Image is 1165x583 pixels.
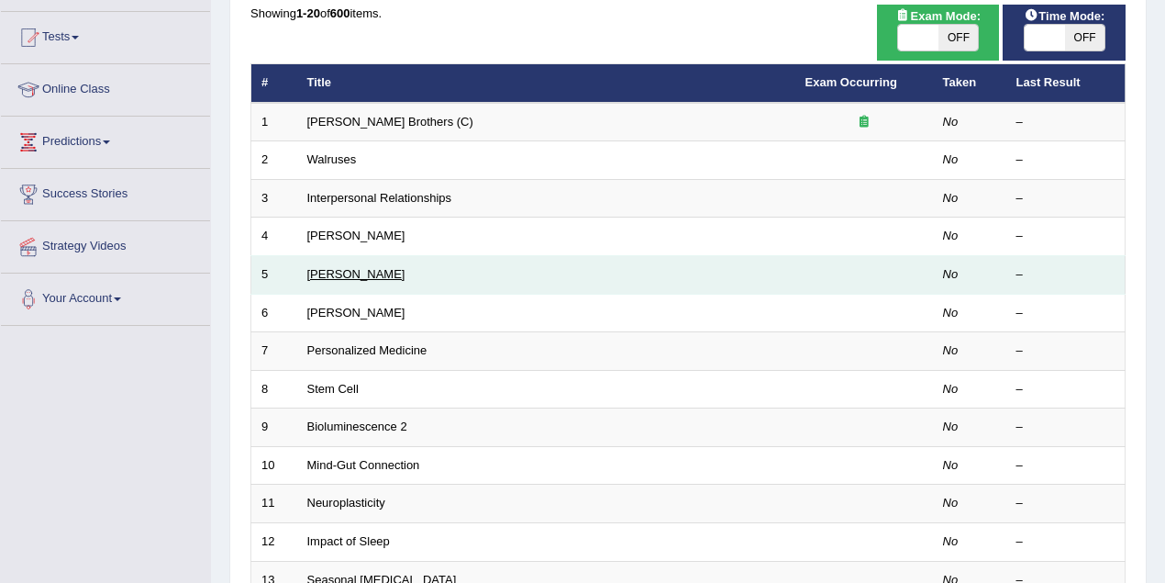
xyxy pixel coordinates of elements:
[1016,533,1115,551] div: –
[1,12,210,58] a: Tests
[251,141,297,180] td: 2
[1016,342,1115,360] div: –
[943,343,959,357] em: No
[307,191,452,205] a: Interpersonal Relationships
[1,221,210,267] a: Strategy Videos
[1016,419,1115,436] div: –
[1016,305,1115,322] div: –
[938,25,979,50] span: OFF
[943,458,959,472] em: No
[943,267,959,281] em: No
[1006,64,1126,103] th: Last Result
[1016,151,1115,169] div: –
[251,409,297,447] td: 9
[297,64,795,103] th: Title
[1016,457,1115,475] div: –
[805,114,923,131] div: Exam occurring question
[1,169,210,215] a: Success Stories
[307,306,405,320] a: [PERSON_NAME]
[251,218,297,256] td: 4
[307,534,390,548] a: Impact of Sleep
[307,267,405,281] a: [PERSON_NAME]
[1065,25,1105,50] span: OFF
[251,64,297,103] th: #
[943,382,959,396] em: No
[251,446,297,485] td: 10
[251,103,297,141] td: 1
[943,115,959,129] em: No
[251,294,297,332] td: 6
[1,117,210,163] a: Predictions
[933,64,1006,103] th: Taken
[1016,190,1115,207] div: –
[307,343,427,357] a: Personalized Medicine
[307,496,385,510] a: Neuroplasticity
[251,179,297,218] td: 3
[251,522,297,561] td: 12
[307,229,405,242] a: [PERSON_NAME]
[1016,266,1115,284] div: –
[307,420,407,433] a: Bioluminescence 2
[251,485,297,523] td: 11
[307,382,359,396] a: Stem Cell
[1016,495,1115,512] div: –
[251,370,297,409] td: 8
[1,274,210,320] a: Your Account
[943,152,959,166] em: No
[943,420,959,433] em: No
[1016,6,1112,26] span: Time Mode:
[307,115,473,129] a: [PERSON_NAME] Brothers (C)
[296,6,320,20] b: 1-20
[943,534,959,548] em: No
[251,256,297,295] td: 5
[1016,114,1115,131] div: –
[943,229,959,242] em: No
[330,6,350,20] b: 600
[307,152,357,166] a: Walruses
[1016,228,1115,245] div: –
[1016,381,1115,398] div: –
[1,64,210,110] a: Online Class
[888,6,987,26] span: Exam Mode:
[943,191,959,205] em: No
[943,496,959,510] em: No
[805,75,897,89] a: Exam Occurring
[251,332,297,371] td: 7
[877,5,1000,61] div: Show exams occurring in exams
[943,306,959,320] em: No
[250,5,1126,22] div: Showing of items.
[307,458,420,472] a: Mind-Gut Connection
